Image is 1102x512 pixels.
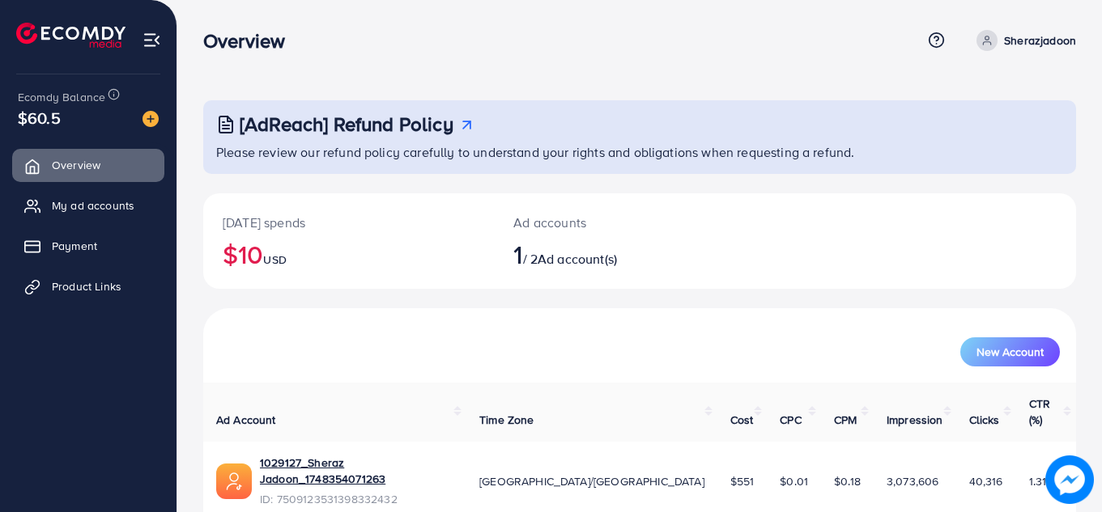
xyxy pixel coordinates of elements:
[730,412,754,428] span: Cost
[479,412,534,428] span: Time Zone
[730,473,755,489] span: $551
[260,455,453,488] a: 1029127_Sheraz Jadoon_1748354071263
[1029,396,1050,428] span: CTR (%)
[1045,455,1094,504] img: image
[260,491,453,507] span: ID: 7509123531398332432
[969,412,1000,428] span: Clicks
[513,235,522,273] span: 1
[1029,473,1047,489] span: 1.31
[240,112,453,136] h3: [AdReach] Refund Policy
[52,157,100,173] span: Overview
[223,239,474,269] h2: $10
[976,346,1044,358] span: New Account
[12,189,164,222] a: My ad accounts
[263,252,286,268] span: USD
[143,31,161,49] img: menu
[16,23,126,48] img: logo
[960,337,1060,366] button: New Account
[834,473,861,489] span: $0.18
[513,239,693,269] h2: / 2
[834,412,857,428] span: CPM
[12,270,164,303] a: Product Links
[887,473,938,489] span: 3,073,606
[12,230,164,262] a: Payment
[52,197,134,214] span: My ad accounts
[216,412,276,428] span: Ad Account
[143,111,159,127] img: image
[970,30,1076,51] a: Sherazjadoon
[18,89,105,105] span: Ecomdy Balance
[12,149,164,181] a: Overview
[479,473,704,489] span: [GEOGRAPHIC_DATA]/[GEOGRAPHIC_DATA]
[780,473,808,489] span: $0.01
[538,250,617,268] span: Ad account(s)
[513,213,693,232] p: Ad accounts
[52,278,121,294] span: Product Links
[887,412,943,428] span: Impression
[780,412,801,428] span: CPC
[1004,31,1076,50] p: Sherazjadoon
[216,142,1066,162] p: Please review our refund policy carefully to understand your rights and obligations when requesti...
[18,106,61,129] span: $60.5
[52,238,97,254] span: Payment
[203,29,298,53] h3: Overview
[969,473,1003,489] span: 40,316
[223,213,474,232] p: [DATE] spends
[216,463,252,499] img: ic-ads-acc.e4c84228.svg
